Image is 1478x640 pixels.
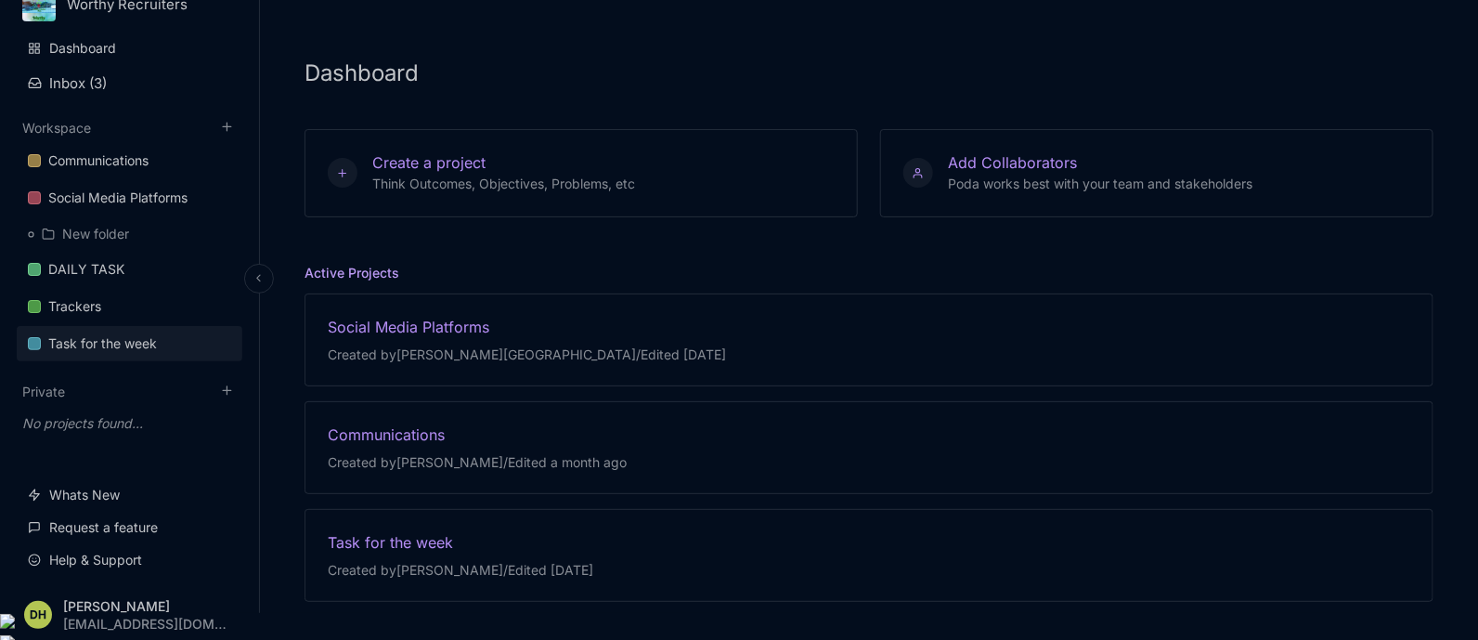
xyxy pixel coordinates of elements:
div: Communications [328,424,627,445]
a: Social Media PlatformsCreated by[PERSON_NAME][GEOGRAPHIC_DATA]/Edited [DATE] [305,294,1433,386]
div: Communications [17,143,242,179]
div: Social Media Platforms [48,187,188,209]
div: Task for the week [328,532,593,553]
div: Communications [48,150,149,172]
div: Domain: [DOMAIN_NAME] [48,48,204,63]
a: Dashboard [17,31,242,66]
div: DAILY TASK [17,252,242,288]
button: Inbox (3) [17,67,242,99]
div: Created by [PERSON_NAME] / Edited a month ago [328,453,627,472]
div: Task for the week [48,333,157,355]
div: No projects found... [17,407,242,440]
a: Request a feature [17,510,242,545]
a: CommunicationsCreated by[PERSON_NAME]/Edited a month ago [305,401,1433,494]
button: Private [22,384,65,399]
span: Poda works best with your team and stakeholders [948,176,1252,191]
button: Workspace [22,120,91,136]
img: tab_keywords_by_traffic_grey.svg [185,108,200,123]
div: New folder [17,217,242,251]
div: New folder [62,223,129,245]
a: Whats New [17,477,242,513]
div: [EMAIL_ADDRESS][DOMAIN_NAME] [63,617,227,631]
div: Created by [PERSON_NAME][GEOGRAPHIC_DATA] / Edited [DATE] [328,346,726,364]
a: Task for the weekCreated by[PERSON_NAME]/Edited [DATE] [305,509,1433,602]
a: Social Media Platforms [17,180,242,216]
div: Trackers [48,295,101,318]
div: Private [17,401,242,446]
a: Communications [17,143,242,178]
a: Help & Support [17,542,242,578]
a: DAILY TASK [17,252,242,287]
div: Created by [PERSON_NAME] / Edited [DATE] [328,561,593,580]
div: [PERSON_NAME] [63,599,227,613]
img: tab_domain_overview_orange.svg [50,108,65,123]
a: Task for the week [17,326,242,361]
button: Create a project Think Outcomes, Objectives, Problems, etc [305,129,858,217]
a: Trackers [17,289,242,324]
div: Keywords by Traffic [205,110,313,122]
div: v 4.0.25 [52,30,91,45]
span: Think Outcomes, Objectives, Problems, etc [372,176,635,191]
div: Domain Overview [71,110,166,122]
div: DAILY TASK [48,258,124,281]
div: Social Media Platforms [328,317,726,337]
h1: Dashboard [305,62,1433,85]
button: Add Collaborators Poda works best with your team and stakeholders [880,129,1433,217]
div: Trackers [17,289,242,325]
div: Task for the week [17,326,242,362]
div: Social Media Platforms [17,180,242,216]
div: DH [24,601,52,629]
h5: Active Projects [305,263,399,295]
span: Create a project [372,153,486,172]
span: Add Collaborators [948,153,1077,172]
div: Workspace [17,137,242,369]
img: logo_orange.svg [30,30,45,45]
img: website_grey.svg [30,48,45,63]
